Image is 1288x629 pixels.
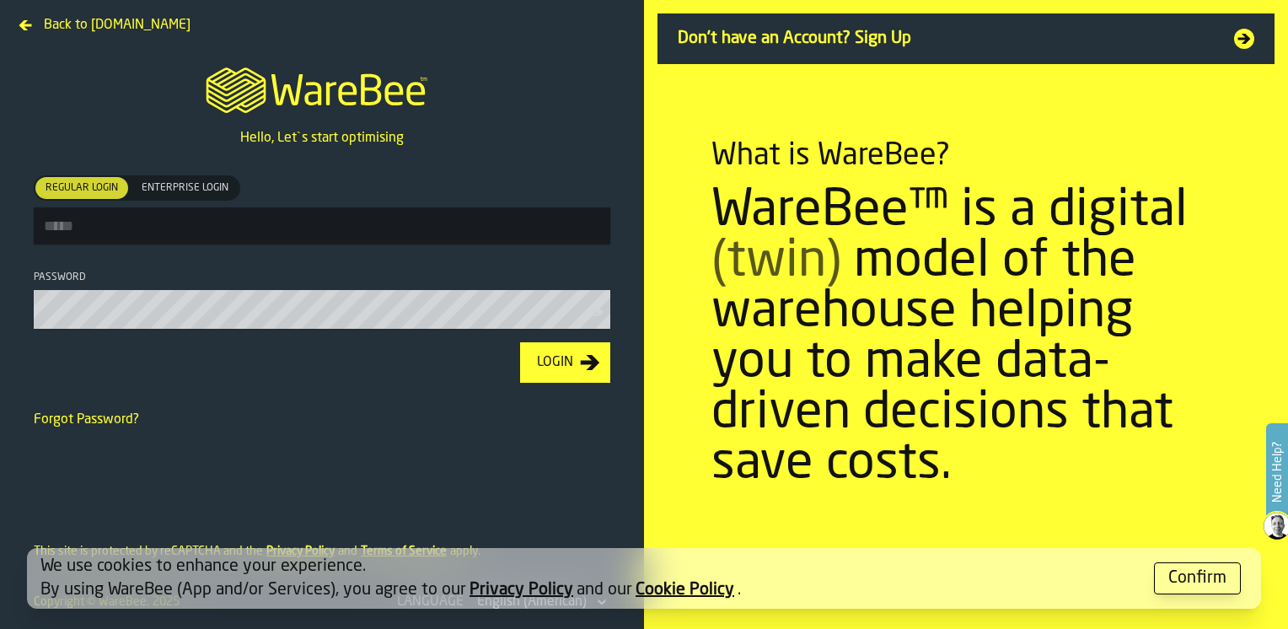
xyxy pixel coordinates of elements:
[131,177,239,199] div: thumb
[39,180,125,196] span: Regular Login
[13,13,197,27] a: Back to [DOMAIN_NAME]
[135,180,235,196] span: Enterprise Login
[35,177,128,199] div: thumb
[240,128,404,148] p: Hello, Let`s start optimising
[34,290,610,329] input: button-toolbar-Password
[1168,567,1226,590] div: Confirm
[711,186,1221,490] div: WareBee™ is a digital model of the warehouse helping you to make data-driven decisions that save ...
[27,548,1261,609] div: alert-[object Object]
[711,237,841,288] span: (twin)
[44,15,191,35] span: Back to [DOMAIN_NAME]
[530,352,580,373] div: Login
[711,139,950,173] div: What is WareBee?
[191,47,453,128] a: logo-header
[34,175,130,201] label: button-switch-multi-Regular Login
[34,413,139,427] a: Forgot Password?
[130,175,240,201] label: button-switch-multi-Enterprise Login
[657,13,1275,64] a: Don't have an Account? Sign Up
[470,582,573,599] a: Privacy Policy
[1268,425,1286,519] label: Need Help?
[34,207,610,245] input: button-toolbar-[object Object]
[34,271,610,329] label: button-toolbar-Password
[40,555,1140,602] div: We use cookies to enhance your experience. By using WareBee (App and/or Services), you agree to o...
[587,304,607,320] button: button-toolbar-Password
[34,175,610,245] label: button-toolbar-[object Object]
[636,582,734,599] a: Cookie Policy
[1154,562,1241,594] button: button-
[34,271,610,283] div: Password
[520,342,610,383] button: button-Login
[678,27,1214,51] span: Don't have an Account? Sign Up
